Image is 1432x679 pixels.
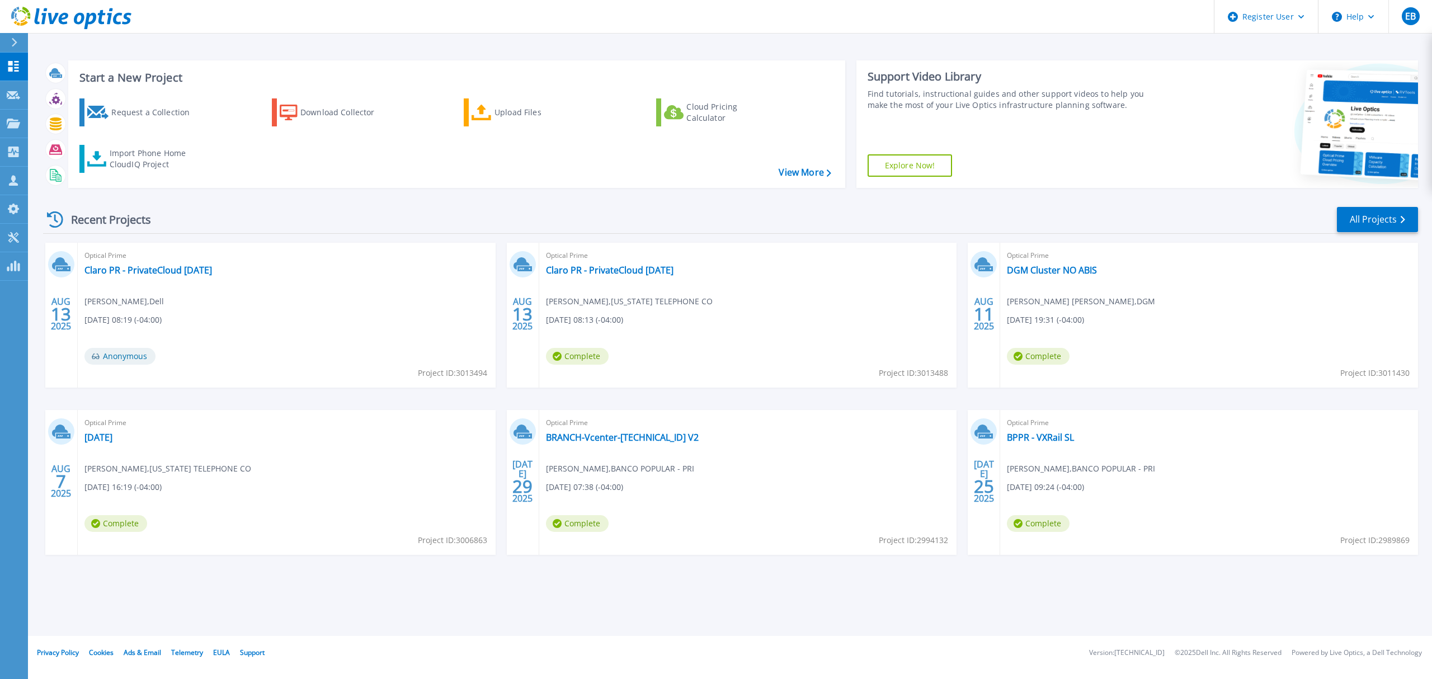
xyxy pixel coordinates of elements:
span: Project ID: 3013494 [418,367,487,379]
a: Explore Now! [868,154,953,177]
span: Project ID: 3013488 [879,367,948,379]
span: 7 [56,477,66,486]
a: BRANCH-Vcenter-[TECHNICAL_ID] V2 [546,432,699,443]
a: Telemetry [171,648,203,657]
span: Project ID: 3006863 [418,534,487,546]
span: [DATE] 19:31 (-04:00) [1007,314,1084,326]
span: Complete [1007,515,1070,532]
span: Optical Prime [546,417,950,429]
span: 25 [974,482,994,491]
span: [DATE] 16:19 (-04:00) [84,481,162,493]
span: Optical Prime [84,249,489,262]
span: [DATE] 07:38 (-04:00) [546,481,623,493]
span: [DATE] 09:24 (-04:00) [1007,481,1084,493]
span: Optical Prime [1007,249,1411,262]
span: [PERSON_NAME] [PERSON_NAME] , DGM [1007,295,1155,308]
a: EULA [213,648,230,657]
span: Complete [1007,348,1070,365]
div: Cloud Pricing Calculator [686,101,776,124]
a: Privacy Policy [37,648,79,657]
span: Optical Prime [1007,417,1411,429]
span: [PERSON_NAME] , BANCO POPULAR - PRI [1007,463,1155,475]
span: EB [1405,12,1416,21]
a: Download Collector [272,98,397,126]
div: Support Video Library [868,69,1158,84]
a: Request a Collection [79,98,204,126]
div: [DATE] 2025 [512,461,533,502]
div: Upload Files [494,101,584,124]
a: Support [240,648,265,657]
div: Download Collector [300,101,390,124]
a: [DATE] [84,432,112,443]
li: Version: [TECHNICAL_ID] [1089,649,1165,657]
div: AUG 2025 [50,461,72,502]
span: [DATE] 08:13 (-04:00) [546,314,623,326]
div: [DATE] 2025 [973,461,995,502]
h3: Start a New Project [79,72,831,84]
div: Import Phone Home CloudIQ Project [110,148,197,170]
span: 29 [512,482,533,491]
span: [PERSON_NAME] , [US_STATE] TELEPHONE CO [546,295,713,308]
a: Ads & Email [124,648,161,657]
span: [PERSON_NAME] , BANCO POPULAR - PRI [546,463,694,475]
a: BPPR - VXRail SL [1007,432,1074,443]
span: Anonymous [84,348,156,365]
li: Powered by Live Optics, a Dell Technology [1292,649,1422,657]
span: Project ID: 2994132 [879,534,948,546]
a: Claro PR - PrivateCloud [DATE] [84,265,212,276]
a: View More [779,167,831,178]
span: Optical Prime [84,417,489,429]
span: Optical Prime [546,249,950,262]
span: [DATE] 08:19 (-04:00) [84,314,162,326]
div: Recent Projects [43,206,166,233]
a: Claro PR - PrivateCloud [DATE] [546,265,673,276]
span: 13 [512,309,533,319]
span: Project ID: 3011430 [1340,367,1410,379]
div: Find tutorials, instructional guides and other support videos to help you make the most of your L... [868,88,1158,111]
span: [PERSON_NAME] , [US_STATE] TELEPHONE CO [84,463,251,475]
span: 13 [51,309,71,319]
span: Project ID: 2989869 [1340,534,1410,546]
span: Complete [546,515,609,532]
div: AUG 2025 [50,294,72,334]
span: Complete [546,348,609,365]
a: Upload Files [464,98,588,126]
span: [PERSON_NAME] , Dell [84,295,164,308]
a: DGM Cluster NO ABIS [1007,265,1097,276]
div: AUG 2025 [512,294,533,334]
li: © 2025 Dell Inc. All Rights Reserved [1175,649,1282,657]
span: 11 [974,309,994,319]
a: Cookies [89,648,114,657]
a: All Projects [1337,207,1418,232]
div: Request a Collection [111,101,201,124]
span: Complete [84,515,147,532]
div: AUG 2025 [973,294,995,334]
a: Cloud Pricing Calculator [656,98,781,126]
